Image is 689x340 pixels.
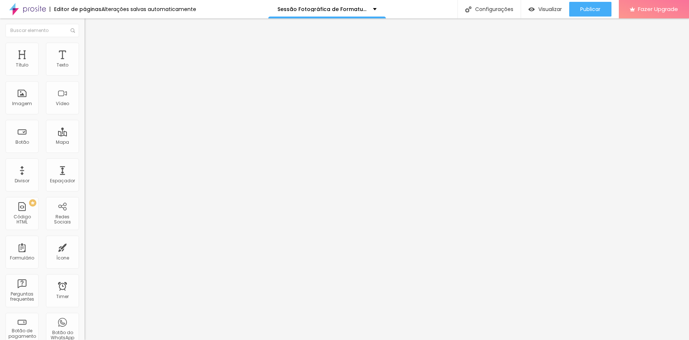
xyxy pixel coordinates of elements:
div: Ícone [56,255,69,261]
div: Divisor [15,178,29,183]
input: Buscar elemento [6,24,79,37]
button: Visualizar [521,2,569,17]
div: Título [16,62,28,68]
img: view-1.svg [528,6,535,12]
div: Editor de páginas [50,7,101,12]
div: Espaçador [50,178,75,183]
img: Icone [71,28,75,33]
div: Código HTML [7,214,36,225]
div: Vídeo [56,101,69,106]
div: Timer [56,294,69,299]
button: Publicar [569,2,611,17]
div: Botão [15,140,29,145]
div: Imagem [12,101,32,106]
span: Visualizar [538,6,562,12]
span: Fazer Upgrade [638,6,678,12]
p: Sessão Fotográfica de Formatura [277,7,367,12]
div: Formulário [10,255,34,261]
div: Alterações salvas automaticamente [101,7,196,12]
div: Botão de pagamento [7,328,36,339]
div: Perguntas frequentes [7,291,36,302]
span: Publicar [580,6,600,12]
div: Mapa [56,140,69,145]
div: Redes Sociais [48,214,77,225]
img: Icone [465,6,471,12]
div: Texto [57,62,68,68]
